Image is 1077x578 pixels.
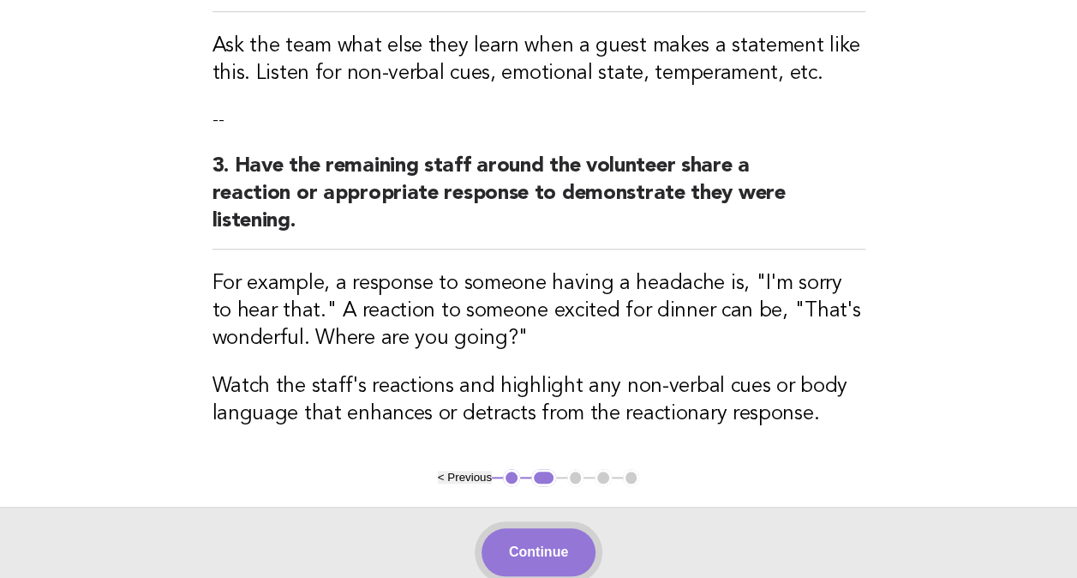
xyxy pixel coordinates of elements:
button: < Previous [438,471,492,484]
h3: Ask the team what else they learn when a guest makes a statement like this. Listen for non-verbal... [212,33,865,87]
h3: For example, a response to someone having a headache is, "I'm sorry to hear that." A reaction to ... [212,270,865,352]
h2: 3. Have the remaining staff around the volunteer share a reaction or appropriate response to demo... [212,153,865,250]
p: -- [212,108,865,132]
button: Continue [482,528,595,576]
button: 2 [531,469,556,486]
h3: Watch the staff's reactions and highlight any non-verbal cues or body language that enhances or d... [212,373,865,428]
button: 1 [503,469,520,486]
